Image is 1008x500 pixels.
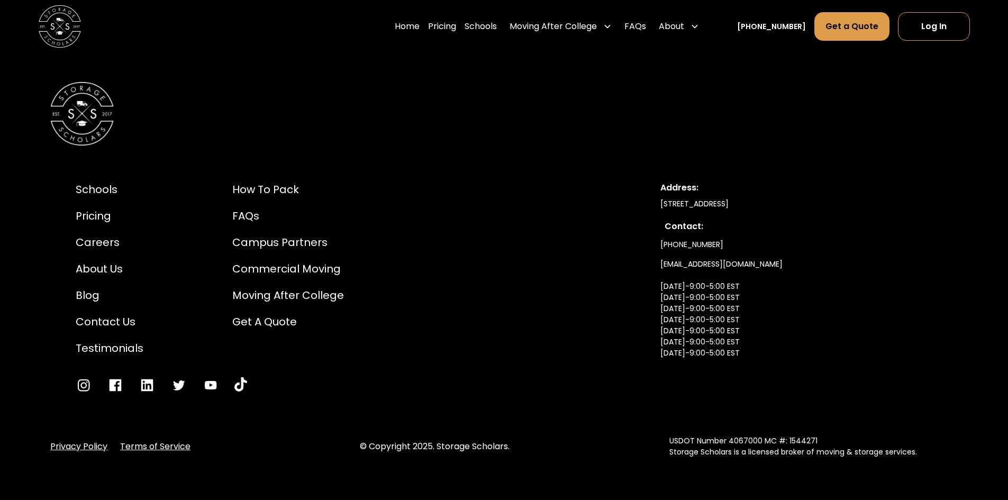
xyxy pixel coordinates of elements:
[428,12,456,41] a: Pricing
[139,377,155,393] a: Go to LinkedIn
[660,254,783,385] a: [EMAIL_ADDRESS][DOMAIN_NAME][DATE]-9:00-5:00 EST[DATE]-9:00-5:00 EST[DATE]-9:00-5:00 EST[DATE]-9:...
[669,435,958,458] div: USDOT Number 4067000 MC #: 1544271 Storage Scholars is a licensed broker of moving & storage serv...
[39,5,81,48] img: Storage Scholars main logo
[76,181,143,197] a: Schools
[107,377,123,393] a: Go to Facebook
[76,234,143,250] a: Careers
[232,261,344,277] a: Commercial Moving
[50,82,114,146] img: Storage Scholars Logomark.
[76,208,143,224] a: Pricing
[660,198,932,210] div: [STREET_ADDRESS]
[203,377,219,393] a: Go to YouTube
[898,12,970,41] a: Log In
[659,20,684,33] div: About
[232,234,344,250] a: Campus Partners
[76,340,143,356] a: Testimonials
[360,440,648,453] div: © Copyright 2025. Storage Scholars.
[232,208,344,224] a: FAQs
[465,12,497,41] a: Schools
[660,235,723,254] a: [PHONE_NUMBER]
[510,20,597,33] div: Moving After College
[660,181,932,194] div: Address:
[171,377,187,393] a: Go to Twitter
[234,377,247,393] a: Go to YouTube
[624,12,646,41] a: FAQs
[737,21,806,32] a: [PHONE_NUMBER]
[665,220,928,233] div: Contact:
[505,12,616,41] div: Moving After College
[120,440,190,453] a: Terms of Service
[232,314,344,330] a: Get a Quote
[814,12,889,41] a: Get a Quote
[395,12,420,41] a: Home
[76,314,143,330] a: Contact Us
[655,12,703,41] div: About
[50,440,107,453] a: Privacy Policy
[76,261,143,277] a: About Us
[232,181,344,197] a: How to Pack
[76,377,92,393] a: Go to Instagram
[76,287,143,303] a: Blog
[232,287,344,303] a: Moving After College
